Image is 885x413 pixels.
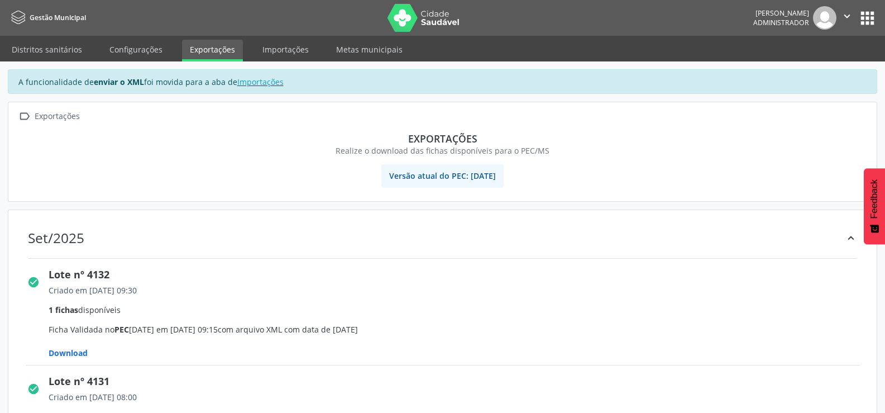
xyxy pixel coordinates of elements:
[845,232,857,244] i: keyboard_arrow_up
[381,164,504,188] span: Versão atual do PEC: [DATE]
[813,6,836,30] img: img
[27,383,40,395] i: check_circle
[869,179,879,219] span: Feedback
[255,40,317,59] a: Importações
[16,108,32,125] i: 
[49,348,88,358] span: Download
[49,284,867,359] span: Ficha Validada no [DATE] em [DATE] 09:15
[841,10,853,22] i: 
[182,40,243,61] a: Exportações
[218,324,358,335] span: com arquivo XML com data de [DATE]
[28,230,84,246] div: Set/2025
[753,8,809,18] div: [PERSON_NAME]
[49,305,78,315] span: 1 fichas
[49,374,867,389] div: Lote nº 4131
[49,304,867,316] div: disponíveis
[328,40,410,59] a: Metas municipais
[102,40,170,59] a: Configurações
[858,8,877,28] button: apps
[8,69,877,94] div: A funcionalidade de foi movida para a aba de
[864,168,885,244] button: Feedback - Mostrar pesquisa
[27,276,40,288] i: check_circle
[32,108,82,125] div: Exportações
[114,324,129,335] span: PEC
[836,6,858,30] button: 
[49,267,867,282] div: Lote nº 4132
[24,132,861,145] div: Exportações
[8,8,86,27] a: Gestão Municipal
[4,40,90,59] a: Distritos sanitários
[94,77,144,87] strong: enviar o XML
[49,391,867,403] div: Criado em [DATE] 08:00
[845,230,857,246] div: keyboard_arrow_up
[16,108,82,125] a:  Exportações
[24,145,861,156] div: Realize o download das fichas disponíveis para o PEC/MS
[30,13,86,22] span: Gestão Municipal
[753,18,809,27] span: Administrador
[49,284,867,296] div: Criado em [DATE] 09:30
[237,77,284,87] a: Importações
